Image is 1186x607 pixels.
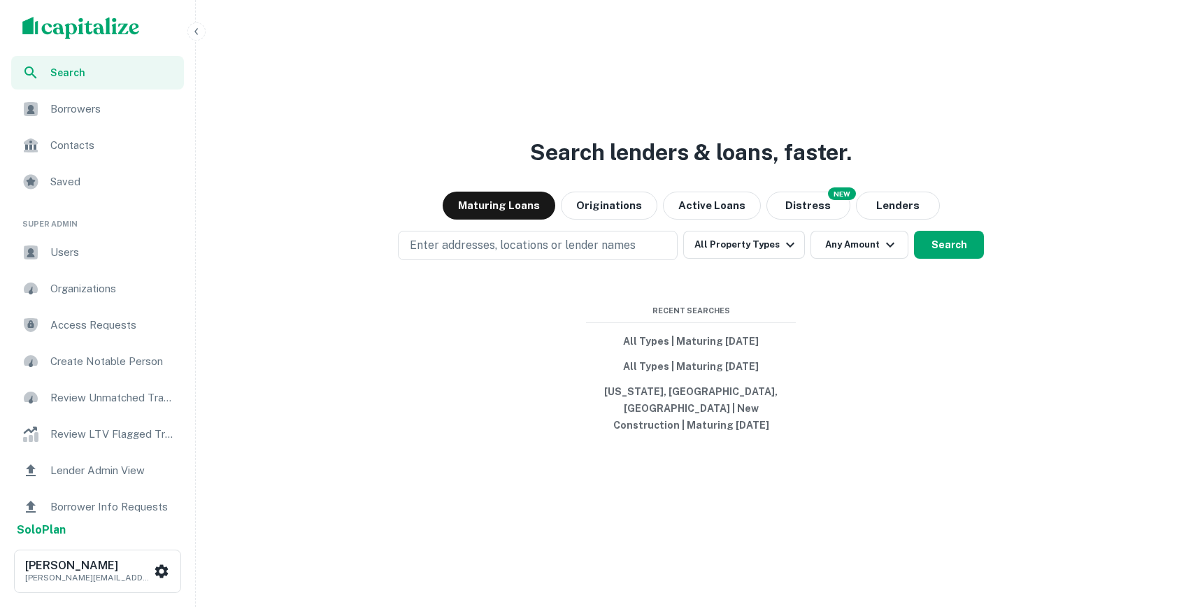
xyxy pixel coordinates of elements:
a: Access Requests [11,308,184,342]
span: Lender Admin View [50,462,176,479]
button: All Property Types [683,231,805,259]
p: Enter addresses, locations or lender names [410,237,636,254]
button: Search [914,231,984,259]
span: Saved [50,173,176,190]
a: Saved [11,165,184,199]
img: capitalize-logo.png [22,17,140,39]
span: Review Unmatched Transactions [50,390,176,406]
a: Search [11,56,184,90]
a: Borrower Info Requests [11,490,184,524]
a: SoloPlan [17,522,66,538]
a: Contacts [11,129,184,162]
button: Maturing Loans [443,192,555,220]
button: Any Amount [810,231,908,259]
span: Contacts [50,137,176,154]
a: Users [11,236,184,269]
span: Create Notable Person [50,353,176,370]
p: [PERSON_NAME][EMAIL_ADDRESS][PERSON_NAME][DOMAIN_NAME] [25,571,151,584]
span: Recent Searches [586,305,796,317]
strong: Solo Plan [17,523,66,536]
li: Super Admin [11,201,184,236]
span: Access Requests [50,317,176,334]
a: Lender Admin View [11,454,184,487]
button: All Types | Maturing [DATE] [586,354,796,379]
a: Review Unmatched Transactions [11,381,184,415]
button: [PERSON_NAME][PERSON_NAME][EMAIL_ADDRESS][PERSON_NAME][DOMAIN_NAME] [14,550,181,593]
button: Enter addresses, locations or lender names [398,231,678,260]
h6: [PERSON_NAME] [25,560,151,571]
iframe: Chat Widget [1116,495,1186,562]
a: Review LTV Flagged Transactions [11,417,184,451]
span: Organizations [50,280,176,297]
button: Search distressed loans with lien and other non-mortgage details. [766,192,850,220]
span: Borrowers [50,101,176,117]
span: Search [50,65,176,80]
h3: Search lenders & loans, faster. [530,136,852,169]
span: Users [50,244,176,261]
a: Borrowers [11,92,184,126]
span: Review LTV Flagged Transactions [50,426,176,443]
button: [US_STATE], [GEOGRAPHIC_DATA], [GEOGRAPHIC_DATA] | New Construction | Maturing [DATE] [586,379,796,438]
span: Borrower Info Requests [50,499,176,515]
button: All Types | Maturing [DATE] [586,329,796,354]
button: Originations [561,192,657,220]
a: Create Notable Person [11,345,184,378]
div: NEW [828,187,856,200]
button: Lenders [856,192,940,220]
a: Organizations [11,272,184,306]
button: Active Loans [663,192,761,220]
